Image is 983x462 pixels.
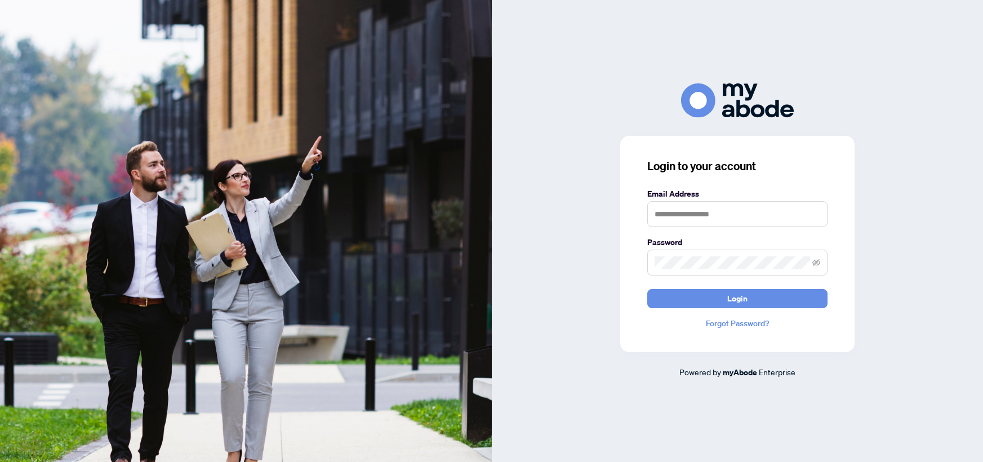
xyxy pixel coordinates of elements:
img: ma-logo [681,83,794,118]
label: Email Address [647,188,828,200]
span: Enterprise [759,367,795,377]
a: myAbode [723,366,757,379]
span: Powered by [679,367,721,377]
button: Login [647,289,828,308]
a: Forgot Password? [647,317,828,330]
span: eye-invisible [812,259,820,266]
span: Login [727,290,748,308]
label: Password [647,236,828,248]
h3: Login to your account [647,158,828,174]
